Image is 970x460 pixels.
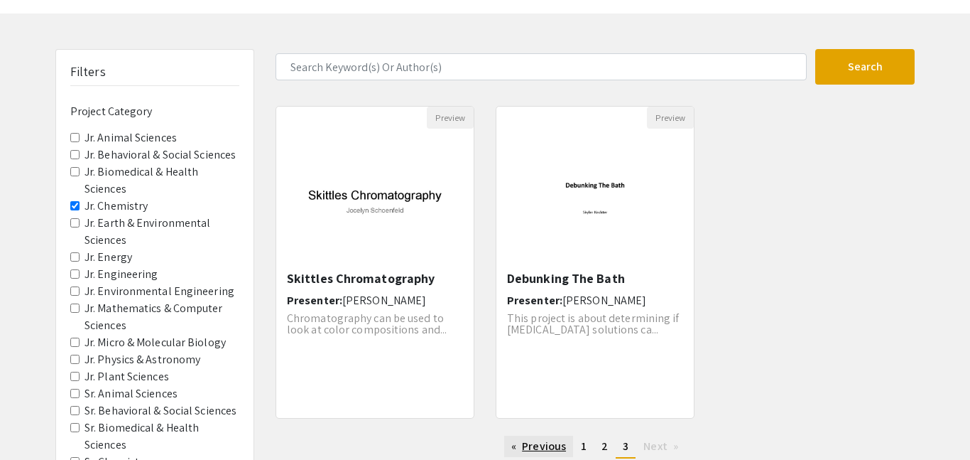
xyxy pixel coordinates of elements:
[287,294,463,307] h6: Presenter:
[496,106,694,419] div: Open Presentation <p><strong style="background-color: transparent; color: rgb(0, 0, 0);">Debunkin...
[11,396,60,449] iframe: Chat
[85,334,226,351] label: Jr. Micro & Molecular Biology
[623,439,628,454] span: 3
[85,249,132,266] label: Jr. Energy
[85,300,239,334] label: Jr. Mathematics & Computer Sciences
[643,439,667,454] span: Next
[342,293,426,308] span: [PERSON_NAME]
[85,146,236,164] label: Jr. Behavioral & Social Sciences
[507,294,683,307] h6: Presenter:
[504,436,573,457] a: Previous page
[601,439,608,454] span: 2
[427,107,474,129] button: Preview
[85,129,177,146] label: Jr. Animal Sciences
[85,419,239,454] label: Sr. Biomedical & Health Sciences
[276,138,474,262] img: <p>Skittles Chromatography </p>
[85,385,178,402] label: Sr. Animal Sciences
[85,164,239,198] label: Jr. Biomedical & Health Sciences
[70,105,239,118] h6: Project Category
[815,49,915,85] button: Search
[287,271,463,287] h5: Skittles Chromatography
[276,436,915,459] ul: Pagination
[496,138,694,262] img: <p><strong style="background-color: transparent; color: rgb(0, 0, 0);">Debunking The Bath</strong...
[85,283,234,300] label: Jr. Environmental Engineering
[581,439,587,454] span: 1
[287,311,447,337] span: Chromatography can be used to look at color compositions and...
[276,106,474,419] div: Open Presentation <p>Skittles Chromatography </p>
[507,311,680,337] span: This project is about determining if [MEDICAL_DATA] solutions ca...
[562,293,646,308] span: [PERSON_NAME]
[647,107,694,129] button: Preview
[85,368,169,385] label: Jr. Plant Sciences
[276,53,807,80] input: Search Keyword(s) Or Author(s)
[85,402,236,419] label: Sr. Behavioral & Social Sciences
[85,198,148,215] label: Jr. Chemistry
[70,64,106,80] h5: Filters
[85,215,239,249] label: Jr. Earth & Environmental Sciences
[85,351,200,368] label: Jr. Physics & Astronomy
[507,271,683,287] h5: Debunking The Bath
[85,266,158,283] label: Jr. Engineering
